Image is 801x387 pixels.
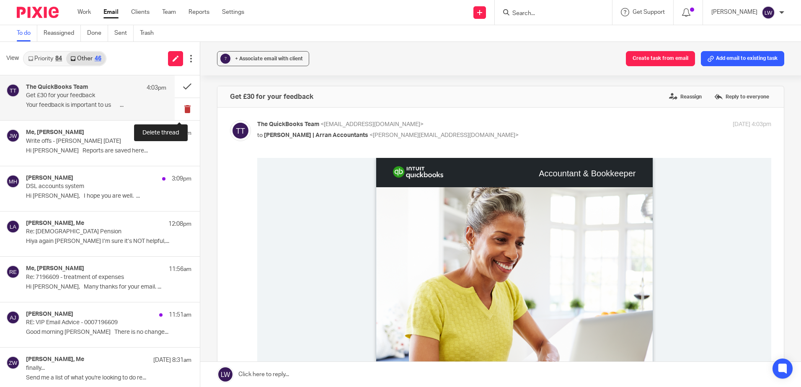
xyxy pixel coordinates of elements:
span: Get Support [633,9,665,15]
p: Re: 7196609 - treatment of expenses [26,274,158,281]
button: ? + Associate email with client [217,51,309,66]
a: Done [87,25,108,41]
p: [DATE] 4:03pm [733,120,771,129]
div: 84 [55,56,62,62]
img: svg%3E [6,220,20,233]
img: svg%3E [6,84,20,97]
p: finally... [26,365,158,372]
a: Clients [131,8,150,16]
a: Other46 [66,52,105,65]
p: [PERSON_NAME] [711,8,757,16]
th: Accountant & Bookkeeper [199,8,379,21]
img: svg%3E [6,129,20,142]
button: Create task from email [626,51,695,66]
img: svg%3E [6,175,20,188]
p: 4:03pm [147,84,166,92]
h4: [PERSON_NAME] [26,175,73,182]
p: Hi [PERSON_NAME], Many thanks for your email. ... [26,284,191,291]
a: Sent [114,25,134,41]
h4: [PERSON_NAME], Me [26,220,84,227]
h4: The QuickBooks Team [26,84,88,91]
span: + Associate email with client [235,56,303,61]
a: Priority84 [24,52,66,65]
label: Reassign [667,90,704,103]
a: Team [162,8,176,16]
h4: Get £30 for your feedback [230,93,313,101]
td: Give us some feedback, get £30* [119,220,395,272]
a: Trash [140,25,160,41]
h4: Me, [PERSON_NAME] [26,129,84,136]
a: Settings [222,8,244,16]
td: Hello [PERSON_NAME], We want to make QuickBooks even better, and we need your help. Can you and s... [136,286,379,377]
img: Pixie [17,7,59,18]
p: Good morning [PERSON_NAME] There is no change... [26,329,191,336]
p: 11:56am [169,265,191,273]
span: [PERSON_NAME] | Arran Accountants [264,132,368,138]
div: As a token of our appreciation, once you complete the survey*. [136,357,379,377]
p: Hi [PERSON_NAME], I hope you are well. ... [26,193,191,200]
button: Add email to existing task [701,51,784,66]
a: To do [17,25,37,41]
img: svg%3E [6,311,20,324]
img: svg%3E [6,356,20,369]
label: Reply to everyone [712,90,771,103]
span: <[PERSON_NAME][EMAIL_ADDRESS][DOMAIN_NAME]> [369,132,519,138]
p: 3:52pm [172,129,191,137]
span: View [6,54,19,63]
input: Search [512,10,587,18]
p: Hi [PERSON_NAME] Reports are saved here... [26,147,191,155]
h4: Me, [PERSON_NAME] [26,265,84,272]
b: we’ll send you a £30 gift card [227,358,319,365]
p: DSL accounts system [26,183,158,190]
img: svg%3E [762,6,775,19]
p: Send me a list of what you're looking to do re... [26,374,191,382]
p: Write offs - [PERSON_NAME] [DATE] [26,138,158,145]
p: 3:09pm [172,175,191,183]
p: Your feedback is important to us ͏ ͏ ͏ ͏ ͏ ͏ ... [26,102,166,109]
p: Re: [DEMOGRAPHIC_DATA] Pension [26,228,158,235]
h4: [PERSON_NAME] [26,311,73,318]
p: RE: VIP Email Advice - 0007196609 [26,319,158,326]
span: The QuickBooks Team [257,121,319,127]
a: Email [103,8,119,16]
div: ? [220,54,230,64]
p: [DATE] 8:31am [153,356,191,364]
span: <[EMAIL_ADDRESS][DOMAIN_NAME]> [320,121,424,127]
img: svg%3E [6,265,20,279]
p: Hiya again [PERSON_NAME] I’m sure it’s NOT helpful,... [26,238,191,245]
div: 46 [95,56,101,62]
p: 12:08pm [168,220,191,228]
a: Reassigned [44,25,81,41]
h4: [PERSON_NAME], Me [26,356,84,363]
span: to [257,132,263,138]
a: Work [78,8,91,16]
img: Intuit QuickBooks [136,8,186,21]
p: Get £30 for your feedback [26,92,138,99]
a: Reports [189,8,209,16]
p: 11:51am [169,311,191,319]
img: svg%3E [230,120,251,141]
